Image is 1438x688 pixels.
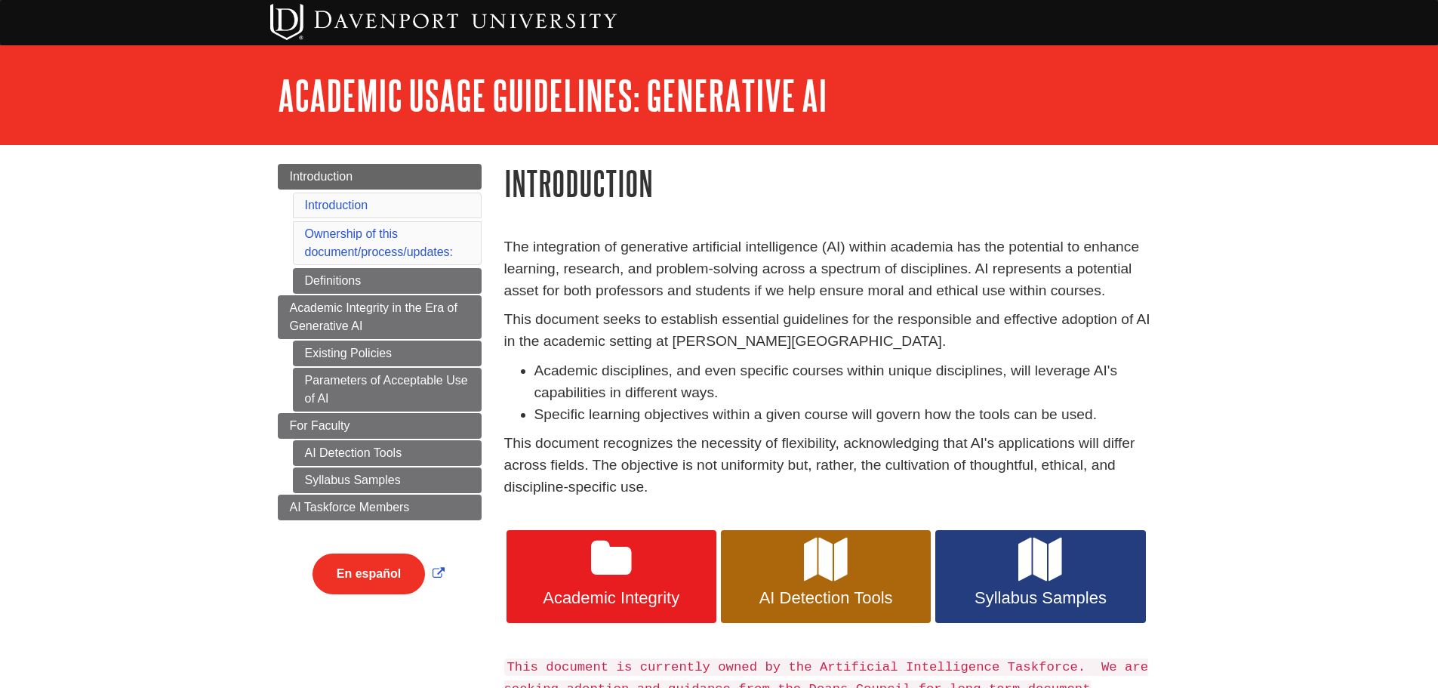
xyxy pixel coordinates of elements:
h1: Introduction [504,164,1161,202]
p: This document recognizes the necessity of flexibility, acknowledging that AI's applications will ... [504,433,1161,498]
div: Guide Page Menu [278,164,482,620]
li: Academic disciplines, and even specific courses within unique disciplines, will leverage AI's cap... [534,360,1161,404]
a: Link opens in new window [309,567,448,580]
span: For Faculty [290,419,350,432]
p: The integration of generative artificial intelligence (AI) within academia has the potential to e... [504,236,1161,301]
a: Introduction [278,164,482,190]
li: Specific learning objectives within a given course will govern how the tools can be used. [534,404,1161,426]
a: AI Taskforce Members [278,495,482,520]
a: Definitions [293,268,482,294]
a: AI Detection Tools [721,530,931,624]
a: For Faculty [278,413,482,439]
span: Academic Integrity [518,588,705,608]
a: Introduction [305,199,368,211]
a: Syllabus Samples [293,467,482,493]
span: AI Taskforce Members [290,501,410,514]
span: Introduction [290,170,353,183]
a: Academic Integrity in the Era of Generative AI [278,295,482,339]
a: Academic Usage Guidelines: Generative AI [278,72,827,119]
p: This document seeks to establish essential guidelines for the responsible and effective adoption ... [504,309,1161,353]
a: Ownership of this document/process/updates: [305,227,454,258]
a: Syllabus Samples [935,530,1145,624]
a: Parameters of Acceptable Use of AI [293,368,482,412]
span: Syllabus Samples [947,588,1134,608]
span: AI Detection Tools [732,588,919,608]
span: Academic Integrity in the Era of Generative AI [290,301,457,332]
a: Academic Integrity [507,530,716,624]
a: AI Detection Tools [293,440,482,466]
button: En español [313,554,425,594]
a: Existing Policies [293,341,482,366]
img: Davenport University [270,4,617,40]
